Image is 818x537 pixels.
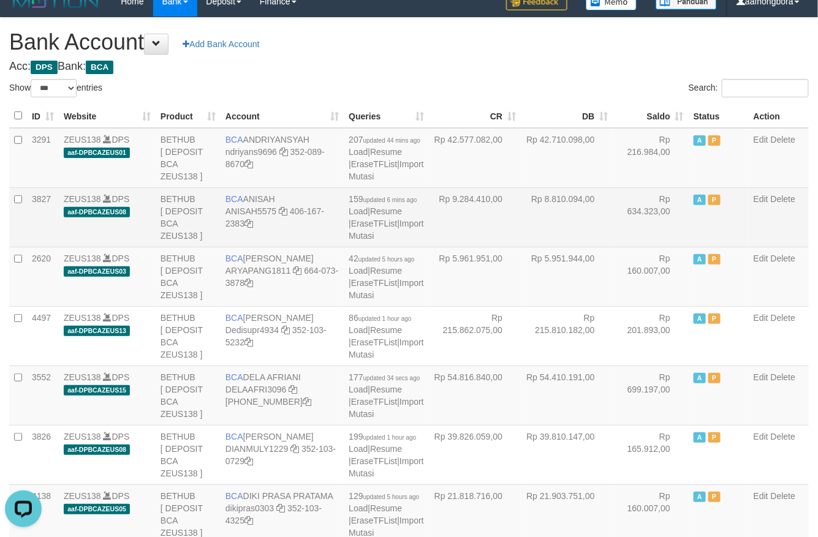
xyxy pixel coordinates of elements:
span: updated 6 mins ago [363,197,417,203]
td: Rp 9.284.410,00 [429,187,521,247]
a: Copy DELAAFRI3096 to clipboard [289,385,297,394]
td: Rp 54.816.840,00 [429,366,521,425]
th: ID: activate to sort column ascending [27,104,59,128]
span: BCA [225,253,243,263]
a: ZEUS138 [64,432,101,441]
a: Resume [370,147,402,157]
span: | | | [349,194,423,241]
a: ZEUS138 [64,194,101,204]
a: ZEUS138 [64,313,101,323]
span: 199 [349,432,416,441]
a: dikipras0303 [225,503,274,513]
a: Load [349,385,368,394]
span: Paused [708,195,721,205]
th: Product: activate to sort column ascending [156,104,221,128]
a: EraseTFList [351,278,397,288]
span: | | | [349,313,423,359]
a: Dedisupr4934 [225,325,279,335]
span: Active [694,314,706,324]
span: aaf-DPBCAZEUS08 [64,445,130,455]
th: Status [689,104,749,128]
td: 2620 [27,247,59,306]
a: Load [349,147,368,157]
a: Delete [771,313,795,323]
a: Resume [370,206,402,216]
a: Edit [754,432,768,441]
span: 42 [349,253,414,263]
a: EraseTFList [351,456,397,466]
td: [PERSON_NAME] 352-103-0729 [221,425,344,484]
span: 129 [349,491,419,501]
td: Rp 5.951.944,00 [521,247,613,306]
span: BCA [225,135,243,145]
a: Import Mutasi [349,456,423,478]
td: [PERSON_NAME] 352-103-5232 [221,306,344,366]
span: Active [694,432,706,443]
span: BCA [225,194,243,204]
a: Import Mutasi [349,219,423,241]
td: Rp 634.323,00 [613,187,689,247]
a: Import Mutasi [349,397,423,419]
a: ZEUS138 [64,491,101,501]
a: Resume [370,444,402,454]
td: Rp 215.810.182,00 [521,306,613,366]
td: 3826 [27,425,59,484]
a: Resume [370,325,402,335]
a: ZEUS138 [64,372,101,382]
th: Website: activate to sort column ascending [59,104,156,128]
span: BCA [225,432,243,441]
td: Rp 8.810.094,00 [521,187,613,247]
a: EraseTFList [351,219,397,228]
td: Rp 54.410.191,00 [521,366,613,425]
a: Delete [771,253,795,263]
td: [PERSON_NAME] 664-073-3878 [221,247,344,306]
td: Rp 165.912,00 [613,425,689,484]
span: updated 5 hours ago [358,256,415,263]
a: Load [349,266,368,276]
td: Rp 216.984,00 [613,128,689,188]
label: Search: [689,79,809,97]
td: DPS [59,247,156,306]
td: 3552 [27,366,59,425]
a: Copy ANISAH5575 to clipboard [279,206,287,216]
td: Rp 39.810.147,00 [521,425,613,484]
a: Delete [771,372,795,382]
a: Edit [754,135,768,145]
a: Load [349,503,368,513]
td: Rp 160.007,00 [613,247,689,306]
a: Resume [370,266,402,276]
a: Copy 8692458639 to clipboard [303,397,311,407]
a: Edit [754,253,768,263]
th: Queries: activate to sort column ascending [344,104,428,128]
span: Paused [708,432,721,443]
span: | | | [349,372,423,419]
td: 3291 [27,128,59,188]
span: updated 1 hour ago [363,434,417,441]
span: updated 44 mins ago [363,137,420,144]
a: Edit [754,194,768,204]
td: DPS [59,128,156,188]
a: ANISAH5575 [225,206,276,216]
a: Import Mutasi [349,159,423,181]
a: Edit [754,313,768,323]
a: Copy dikipras0303 to clipboard [276,503,285,513]
a: Import Mutasi [349,337,423,359]
a: Import Mutasi [349,278,423,300]
span: Paused [708,135,721,146]
a: Copy 6640733878 to clipboard [244,278,253,288]
a: EraseTFList [351,159,397,169]
span: 159 [349,194,417,204]
span: BCA [86,61,113,74]
a: ndriyans9696 [225,147,277,157]
span: updated 5 hours ago [363,494,420,500]
span: BCA [225,372,243,382]
a: Edit [754,491,768,501]
td: BETHUB [ DEPOSIT BCA ZEUS138 ] [156,128,221,188]
td: 4497 [27,306,59,366]
span: | | | [349,253,423,300]
span: aaf-DPBCAZEUS15 [64,385,130,396]
a: Load [349,206,368,216]
span: Active [694,254,706,265]
a: ZEUS138 [64,253,101,263]
a: DIANMULY1229 [225,444,288,454]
